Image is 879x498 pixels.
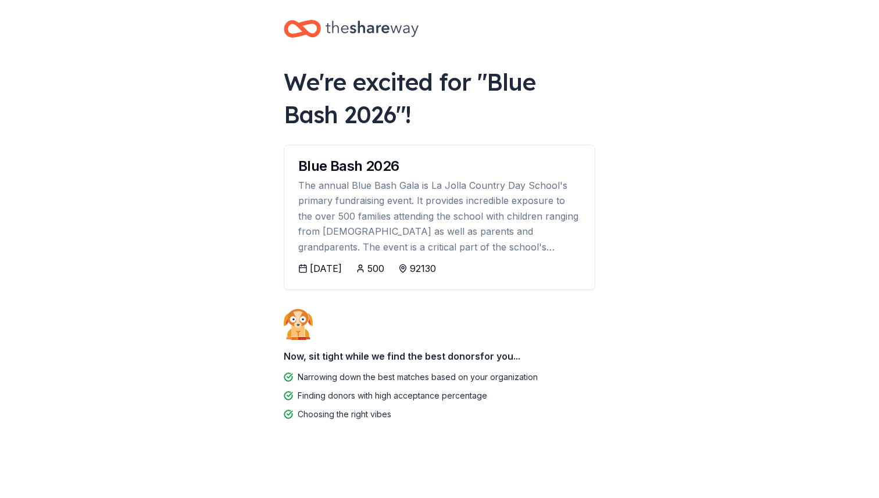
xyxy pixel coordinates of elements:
div: Narrowing down the best matches based on your organization [298,370,538,384]
div: The annual Blue Bash Gala is La Jolla Country Day School's primary fundraising event. It provides... [298,178,581,255]
div: Finding donors with high acceptance percentage [298,389,487,403]
div: Now, sit tight while we find the best donors for you... [284,345,595,368]
div: Choosing the right vibes [298,407,391,421]
div: We're excited for " Blue Bash 2026 "! [284,66,595,131]
div: 500 [367,261,384,275]
img: Dog waiting patiently [284,309,313,340]
div: [DATE] [310,261,342,275]
div: 92130 [410,261,436,275]
div: Blue Bash 2026 [298,159,581,173]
